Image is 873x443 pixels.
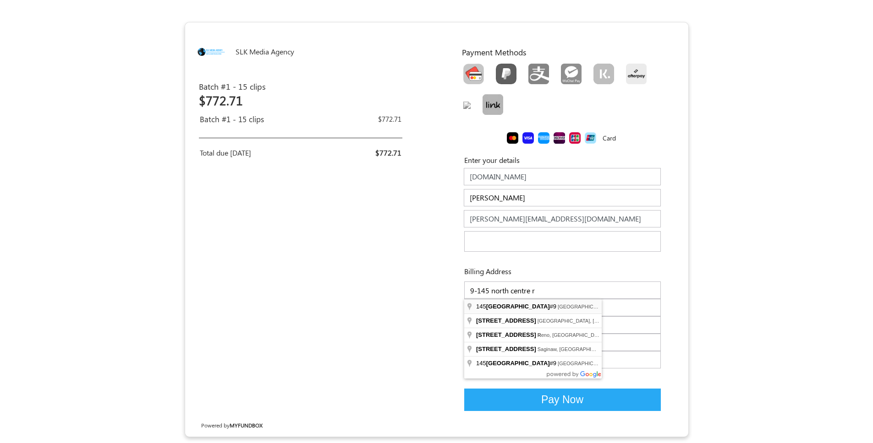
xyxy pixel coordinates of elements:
[496,64,516,84] img: S_PT_paypal.png
[450,267,511,276] h6: Billing Address
[462,47,670,57] h5: Payment Methods
[554,132,565,144] img: CardCollection5.png
[561,64,582,84] img: S_PT_wechat_pay.png
[192,414,316,437] div: Powered by
[467,232,659,254] iframe: Secure card payment input frame
[522,132,534,144] img: CardCollection3.png
[464,389,661,411] button: Pay Now
[199,93,313,108] h2: $772.71
[464,189,661,206] input: Name
[476,303,558,310] span: 145 #9
[464,281,661,299] input: Address Line 1
[476,346,536,352] span: [STREET_ADDRESS]
[483,94,503,115] img: Link.png
[463,102,471,109] img: S_PT_bank_transfer.png
[486,303,550,310] span: [GEOGRAPHIC_DATA]
[464,156,661,164] h5: Enter your details
[464,168,661,185] input: Company Name
[626,64,647,84] img: S_PT_afterpay_clearpay.png
[528,64,549,84] img: S_PT_alipay.png
[476,317,536,324] span: [STREET_ADDRESS]
[538,318,701,324] span: [GEOGRAPHIC_DATA], [GEOGRAPHIC_DATA], [GEOGRAPHIC_DATA]
[463,64,484,84] img: CardCollection.png
[375,148,401,157] span: $772.71
[569,132,581,144] img: CardCollection6.png
[457,60,670,122] div: Toolbar with button groups
[538,346,667,352] span: Saginaw, [GEOGRAPHIC_DATA], [GEOGRAPHIC_DATA]
[236,47,353,56] h6: SLK Media Agency
[230,421,263,429] a: MYFUNDBOX
[199,81,313,111] div: Batch #1 - 15 clips
[200,147,294,158] div: Total due [DATE]
[464,210,661,227] input: E-mail
[603,133,616,143] label: Card
[585,132,596,144] img: CardCollection7.png
[476,331,536,338] span: [STREET_ADDRESS]
[541,394,583,405] span: Pay Now
[476,360,558,367] span: 145 #9
[538,132,549,144] img: CardCollection4.png
[200,113,314,125] div: Batch #1 - 15 clips
[378,114,401,124] span: $772.71
[593,64,614,84] img: S_PT_klarna.png
[538,332,541,338] span: R
[562,316,661,334] input: City
[538,332,660,338] span: eno, [GEOGRAPHIC_DATA], [GEOGRAPHIC_DATA]
[558,361,778,366] span: [GEOGRAPHIC_DATA], [GEOGRAPHIC_DATA], [GEOGRAPHIC_DATA], [GEOGRAPHIC_DATA]
[507,132,518,144] img: CardCollection2.png
[486,360,550,367] span: [GEOGRAPHIC_DATA]
[558,304,721,309] span: [GEOGRAPHIC_DATA], [GEOGRAPHIC_DATA], [GEOGRAPHIC_DATA]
